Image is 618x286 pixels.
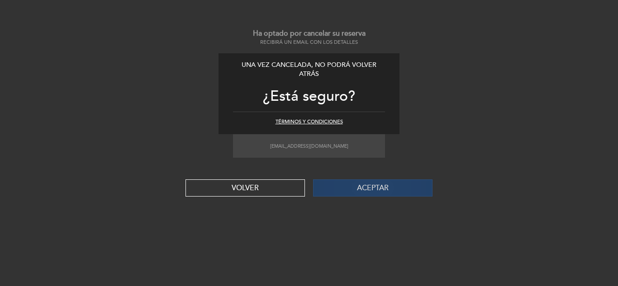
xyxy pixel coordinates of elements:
[276,118,343,126] button: Términos y condiciones
[263,87,355,105] span: ¿Está seguro?
[270,143,348,149] small: [EMAIL_ADDRESS][DOMAIN_NAME]
[233,61,385,79] div: Una vez cancelada, no podrá volver atrás
[313,179,433,197] button: Aceptar
[185,179,305,197] button: VOLVER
